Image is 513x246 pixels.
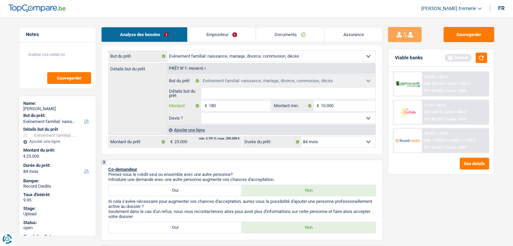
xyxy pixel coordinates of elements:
[445,117,446,121] span: /
[445,82,447,86] span: /
[242,185,375,196] label: Non
[26,32,89,37] h5: Notes
[23,192,92,197] div: Taux d'intérêt:
[416,3,482,14] a: [PERSON_NAME].tremerie
[109,222,242,233] label: Oui
[47,72,91,84] button: Sauvegarder
[108,167,137,172] span: Co-demandeur
[109,63,167,71] label: Détails but du prêt
[23,148,90,153] label: Montant du prêt:
[444,27,494,42] button: Sauvegarder
[102,160,107,165] div: 3
[445,89,446,93] span: /
[23,154,26,159] span: €
[8,4,66,12] img: TopCompare Logo
[424,117,444,121] span: DTI: 66.23%
[187,67,206,70] span: - Priorité 1
[424,138,447,143] span: NAI: 1 135,5 €
[395,55,423,61] div: Viable banks
[108,209,376,219] p: Seulement dans le cas d'un refus, nous vous recontacterons alors pour avoir plus d'informations s...
[324,27,382,42] a: Assurance
[445,145,446,150] span: /
[424,103,446,107] div: 11.9% | 432 €
[424,75,448,79] div: 10.99% | 421 €
[424,82,444,86] span: NAI: 597,8 €
[498,5,505,11] div: fr
[109,185,242,196] label: Oui
[448,138,449,143] span: /
[442,110,444,114] span: /
[23,113,90,118] label: But du prêt:
[109,136,167,147] label: Montant du prêt
[102,27,188,42] a: Analyse des besoins
[201,100,208,111] span: €
[23,211,92,217] div: Upload
[395,106,420,118] img: Cofidis
[23,127,92,132] div: Détails but du prêt
[167,100,201,111] label: Montant
[57,76,82,80] span: Sauvegarder
[167,136,174,147] span: €
[108,172,376,177] p: Prenez-vous le crédit seul ou ensemble avec une autre personne?
[23,206,92,211] div: Stage:
[445,110,466,114] span: Limit: >800 €
[460,158,489,170] button: See details
[23,220,92,225] div: Status:
[108,199,376,209] p: Si cela s'avère nécessaire pour augmenter vos chances d'acceptation, auriez-vous la possibilité d...
[447,117,466,121] span: Limit: <50%
[395,134,420,147] img: Record Credits
[424,131,448,136] div: 10.45% | 415 €
[23,163,90,168] label: Durée du prêt:
[447,89,466,93] span: Limit: <60%
[167,75,201,86] label: But du prêt
[243,136,301,147] label: Durée du prêt:
[424,110,441,114] span: NAI: 674 €
[109,51,167,62] label: But du prêt
[313,100,321,111] span: €
[450,138,475,143] span: Limit: >1.183 €
[108,177,376,182] p: Introduire une demande avec une autre personne augmente vos chances d'acceptation.
[167,125,375,135] div: Ajouter une ligne
[167,113,201,124] label: Devis ?
[395,80,420,88] img: AlphaCredit
[23,178,92,184] div: Banque:
[199,137,239,140] div: min: 3.701 € / max: 200.000 €
[424,145,444,150] span: DTI: 53.47%
[23,234,92,239] div: Simulation Date:
[23,139,92,144] div: Ajouter une ligne
[421,6,476,11] span: [PERSON_NAME].tremerie
[256,27,324,42] a: Documents
[424,89,444,93] span: DTI: 68.69%
[272,100,313,111] label: Montant min.
[23,101,92,106] div: Name:
[448,82,469,86] span: Limit: >750 €
[23,225,92,230] div: open
[23,106,92,112] div: [PERSON_NAME]
[447,145,466,150] span: Limit: <60%
[242,222,375,233] label: Non
[167,66,208,71] div: Prêt n°1
[23,197,92,203] div: 9.95
[445,54,472,61] div: Refresh
[188,27,256,42] a: Emprunteur
[167,88,201,99] label: Détails but du prêt
[23,184,92,189] div: Record Credits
